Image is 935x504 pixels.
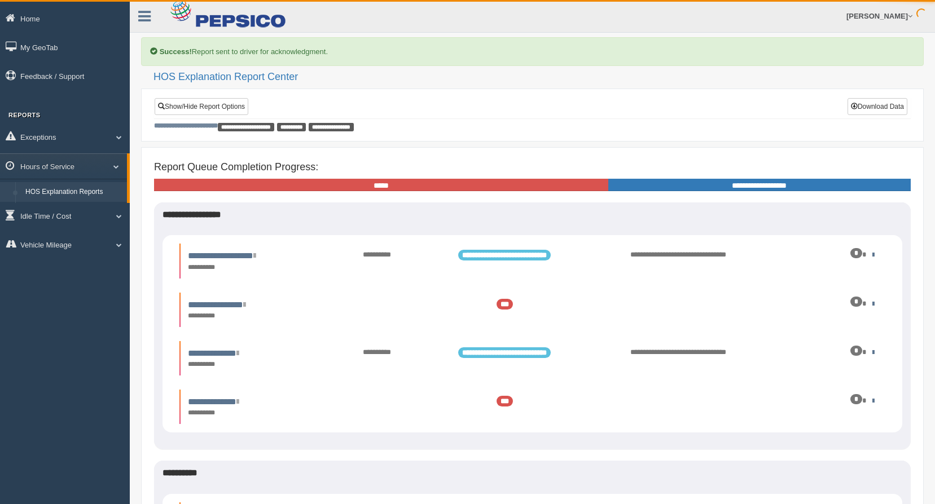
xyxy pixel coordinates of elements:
h2: HOS Explanation Report Center [153,72,924,83]
h4: Report Queue Completion Progress: [154,162,911,173]
a: HOS Explanation Reports [20,182,127,202]
a: Show/Hide Report Options [155,98,248,115]
a: HOS Violation Audit Reports [20,202,127,222]
li: Expand [179,341,885,375]
button: Download Data [848,98,907,115]
li: Expand [179,390,885,424]
li: Expand [179,244,885,278]
div: Report sent to driver for acknowledgment. [141,37,924,66]
b: Success! [160,47,192,56]
li: Expand [179,293,885,327]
